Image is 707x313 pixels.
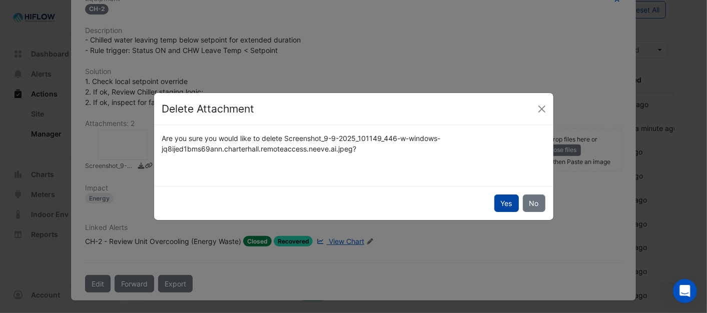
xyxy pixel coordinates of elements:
h4: Delete Attachment [162,101,255,117]
div: Are you sure you would like to delete Screenshot_9-9-2025_101149_446-w-windows-jq8ijed1bms69ann.c... [156,133,551,154]
button: Yes [494,194,519,212]
button: Close [534,101,549,116]
div: Open Intercom Messenger [673,279,697,303]
button: No [523,194,545,212]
